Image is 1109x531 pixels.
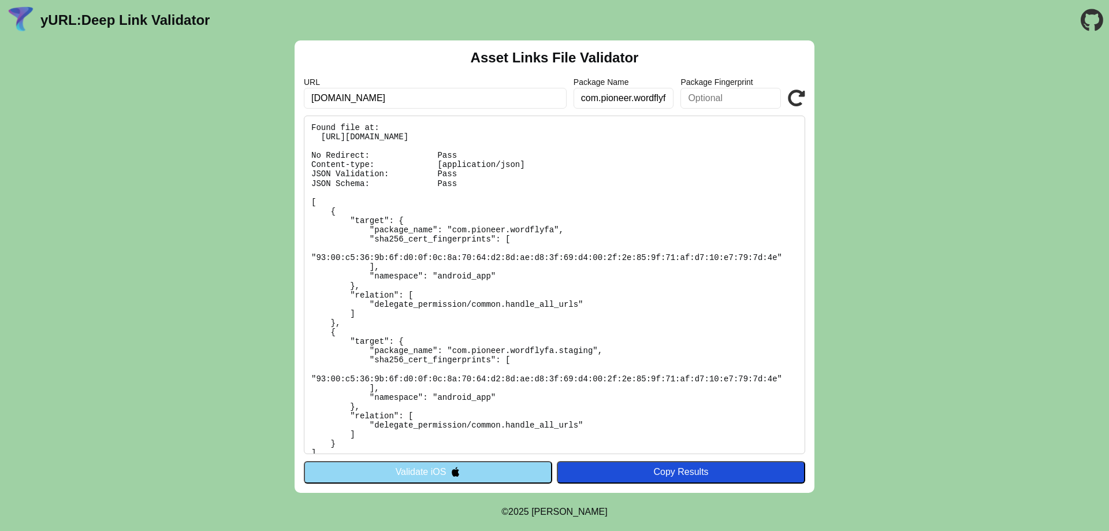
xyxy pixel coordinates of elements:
pre: Found file at: [URL][DOMAIN_NAME] No Redirect: Pass Content-type: [application/json] JSON Validat... [304,116,805,454]
a: Michael Ibragimchayev's Personal Site [531,507,608,517]
button: Copy Results [557,461,805,483]
a: yURL:Deep Link Validator [40,12,210,28]
div: Copy Results [563,467,799,477]
input: Required [304,88,567,109]
label: URL [304,77,567,87]
label: Package Fingerprint [680,77,781,87]
button: Validate iOS [304,461,552,483]
img: appleIcon.svg [451,467,460,477]
h2: Asset Links File Validator [471,50,639,66]
input: Optional [574,88,674,109]
footer: © [501,493,607,531]
img: yURL Logo [6,5,36,35]
input: Optional [680,88,781,109]
label: Package Name [574,77,674,87]
span: 2025 [508,507,529,517]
